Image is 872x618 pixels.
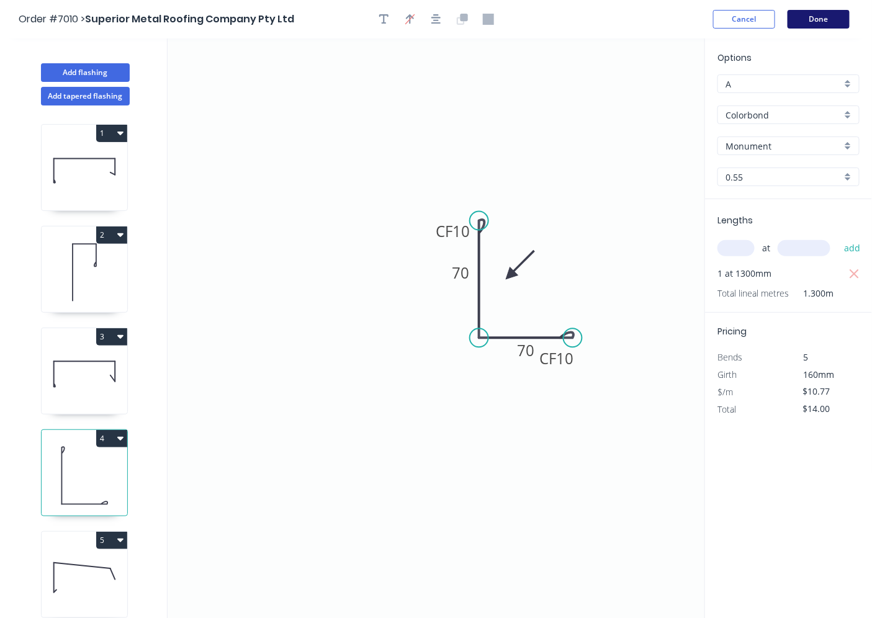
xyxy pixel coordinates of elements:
span: Bends [717,351,742,363]
input: Material [726,109,842,122]
span: Pricing [717,325,747,338]
button: 3 [96,328,127,346]
button: 2 [96,226,127,244]
button: 4 [96,430,127,447]
span: Total lineal metres [717,285,789,302]
span: 1.300m [789,285,834,302]
span: Superior Metal Roofing Company Pty Ltd [85,12,294,26]
span: 160mm [804,369,835,380]
tspan: 70 [517,340,534,361]
span: $/m [717,386,733,398]
button: Add tapered flashing [41,87,130,105]
tspan: 10 [452,221,470,241]
button: Cancel [713,10,775,29]
input: Price level [726,78,842,91]
tspan: 70 [452,263,469,284]
tspan: 10 [556,348,573,369]
tspan: CF [436,221,452,241]
span: Options [717,52,752,64]
button: 5 [96,532,127,549]
span: Total [717,403,736,415]
tspan: CF [539,348,556,369]
button: Add flashing [41,63,130,82]
span: 5 [804,351,809,363]
input: Thickness [726,171,842,184]
span: at [762,240,770,257]
span: Lengths [717,214,753,226]
button: add [838,238,867,259]
button: 1 [96,125,127,142]
button: Done [788,10,850,29]
span: 1 at 1300mm [717,265,771,282]
span: Order #7010 > [19,12,85,26]
span: Girth [717,369,737,380]
input: Colour [726,140,842,153]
